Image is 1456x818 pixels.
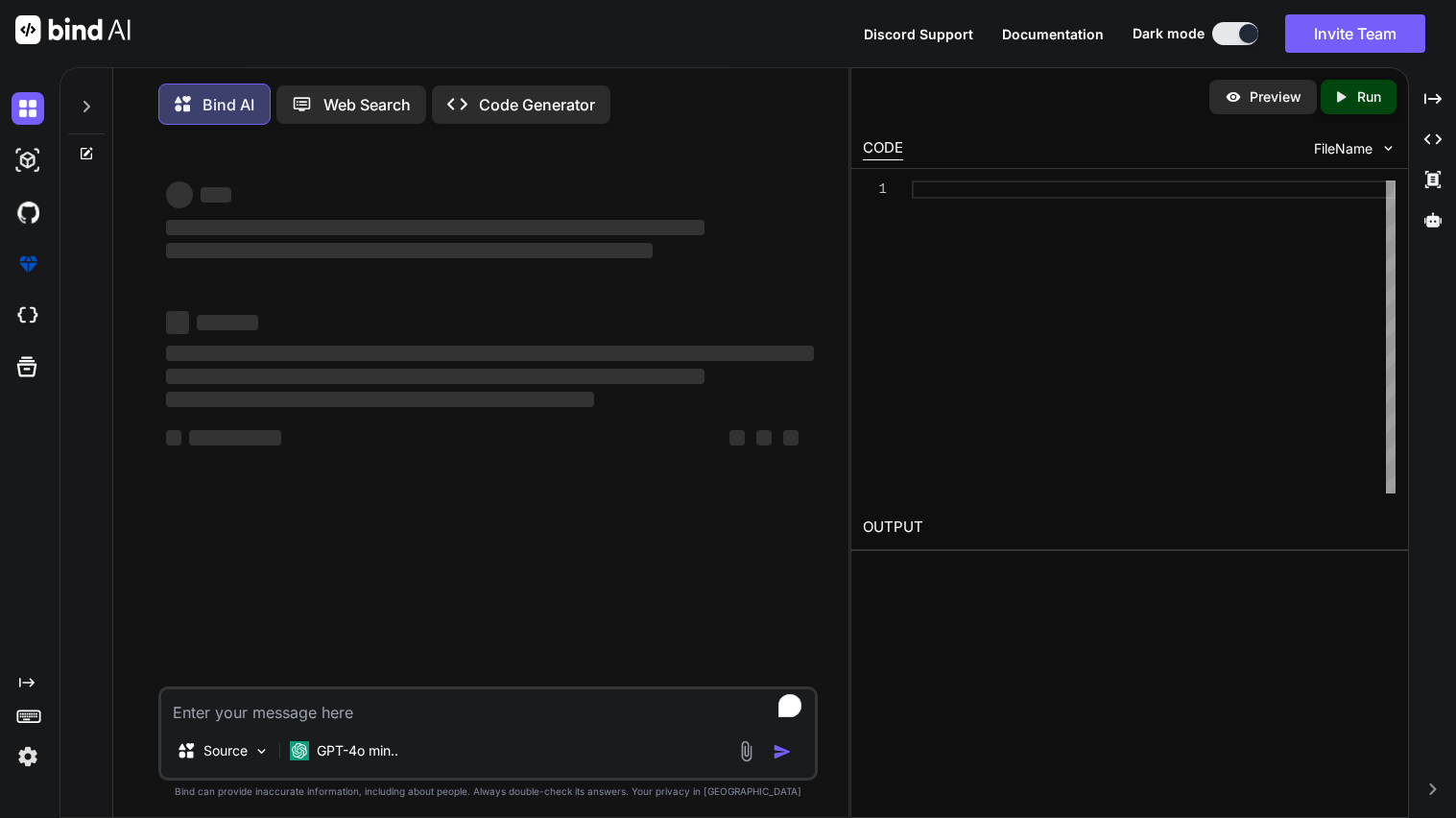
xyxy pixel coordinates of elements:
button: Invite Team [1285,14,1425,53]
span: ‌ [201,187,231,203]
img: Pick Models [253,743,270,759]
p: Preview [1250,87,1301,107]
span: ‌ [783,430,799,445]
img: attachment [735,740,757,762]
p: GPT-4o min.. [317,741,398,760]
textarea: To enrich screen reader interactions, please activate Accessibility in Grammarly extension settings [161,689,815,724]
button: Discord Support [864,24,973,44]
span: ‌ [166,311,189,334]
img: githubDark [12,196,44,229]
span: Discord Support [864,26,973,42]
span: Documentation [1002,26,1104,42]
img: preview [1225,88,1242,106]
div: CODE [863,137,903,160]
img: settings [12,740,44,773]
img: darkAi-studio [12,144,44,177]
button: Documentation [1002,24,1104,44]
span: ‌ [166,369,704,384]
img: Bind AI [15,15,131,44]
span: ‌ [166,346,814,361]
span: ‌ [166,220,704,235]
span: ‌ [197,315,258,330]
img: darkChat [12,92,44,125]
p: Bind AI [203,93,254,116]
img: premium [12,248,44,280]
img: cloudideIcon [12,300,44,332]
h2: OUTPUT [851,505,1408,550]
span: ‌ [729,430,745,445]
img: GPT-4o mini [290,741,309,760]
span: ‌ [166,243,652,258]
p: Bind can provide inaccurate information, including about people. Always double-check its answers.... [158,784,818,799]
p: Web Search [323,93,411,116]
span: ‌ [166,392,594,407]
span: ‌ [756,430,772,445]
span: ‌ [166,181,193,208]
img: chevron down [1380,140,1396,156]
p: Run [1357,87,1381,107]
span: FileName [1314,139,1372,158]
span: Dark mode [1133,24,1205,43]
div: 1 [863,180,887,199]
span: ‌ [166,430,181,445]
p: Code Generator [479,93,595,116]
img: icon [773,742,792,761]
span: ‌ [189,430,281,445]
p: Source [203,741,248,760]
